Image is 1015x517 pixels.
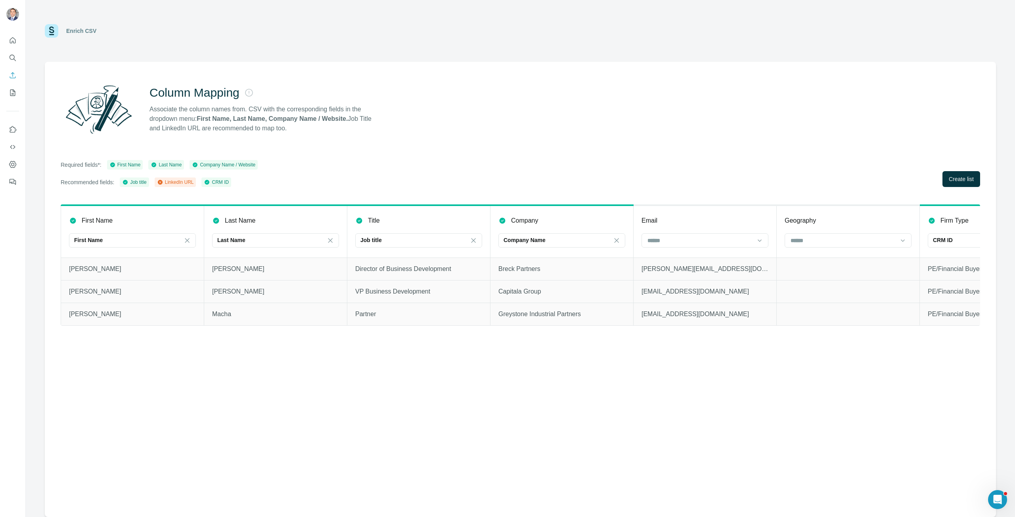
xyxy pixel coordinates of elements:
[988,490,1007,509] iframe: Intercom live chat
[498,287,625,296] p: Capitala Group
[6,86,19,100] button: My lists
[151,161,182,168] div: Last Name
[511,216,538,225] p: Company
[197,115,348,122] strong: First Name, Last Name, Company Name / Website.
[949,175,974,183] span: Create list
[355,264,482,274] p: Director of Business Development
[69,309,196,319] p: [PERSON_NAME]
[642,287,768,296] p: [EMAIL_ADDRESS][DOMAIN_NAME]
[504,236,546,244] p: Company Name
[642,264,768,274] p: [PERSON_NAME][EMAIL_ADDRESS][DOMAIN_NAME]
[642,309,768,319] p: [EMAIL_ADDRESS][DOMAIN_NAME]
[45,24,58,38] img: Surfe Logo
[212,287,339,296] p: [PERSON_NAME]
[6,68,19,82] button: Enrich CSV
[6,175,19,189] button: Feedback
[642,216,657,225] p: Email
[61,81,137,138] img: Surfe Illustration - Column Mapping
[212,264,339,274] p: [PERSON_NAME]
[66,27,96,35] div: Enrich CSV
[82,216,113,225] p: First Name
[225,216,255,225] p: Last Name
[6,140,19,154] button: Use Surfe API
[6,51,19,65] button: Search
[212,309,339,319] p: Macha
[6,8,19,21] img: Avatar
[69,264,196,274] p: [PERSON_NAME]
[355,309,482,319] p: Partner
[109,161,141,168] div: First Name
[122,179,146,186] div: Job title
[360,236,382,244] p: Job title
[6,157,19,172] button: Dashboard
[74,236,103,244] p: First Name
[6,33,19,48] button: Quick start
[61,178,114,186] p: Recommended fields:
[498,309,625,319] p: Greystone Industrial Partners
[69,287,196,296] p: [PERSON_NAME]
[355,287,482,296] p: VP Business Development
[157,179,194,186] div: LinkedIn URL
[940,216,969,225] p: Firm Type
[933,236,953,244] p: CRM ID
[6,122,19,137] button: Use Surfe on LinkedIn
[217,236,245,244] p: Last Name
[498,264,625,274] p: Breck Partners
[61,161,101,169] p: Required fields*:
[192,161,255,168] div: Company Name / Website
[204,179,229,186] div: CRM ID
[785,216,816,225] p: Geography
[149,105,379,133] p: Associate the column names from. CSV with the corresponding fields in the dropdown menu: Job Titl...
[368,216,380,225] p: Title
[149,86,239,100] h2: Column Mapping
[942,171,980,187] button: Create list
